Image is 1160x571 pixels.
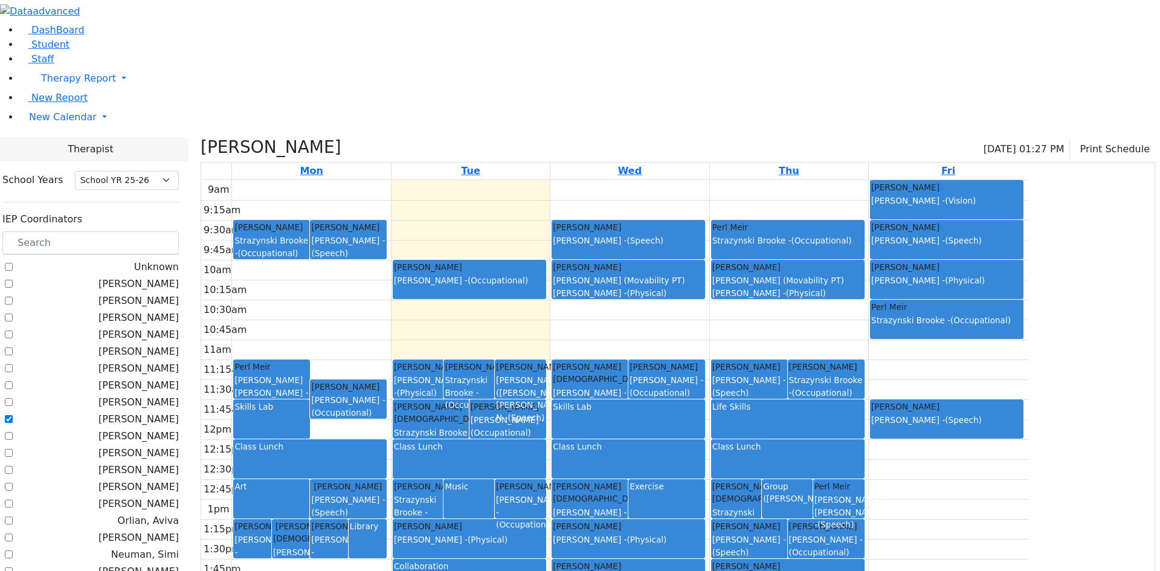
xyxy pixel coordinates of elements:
div: [PERSON_NAME] - [311,394,385,419]
div: [PERSON_NAME] - [871,274,1022,286]
span: (Occupational) [630,388,690,398]
span: (Occupational) [471,428,531,437]
span: New Calendar [29,111,97,123]
div: [PERSON_NAME] [394,361,443,373]
div: [PERSON_NAME] [DEMOGRAPHIC_DATA] [394,401,468,425]
div: [PERSON_NAME] [553,221,704,233]
div: Class Lunch [712,440,863,453]
a: September 11, 2025 [776,163,802,179]
div: [PERSON_NAME] [234,520,270,532]
span: (Speech) [311,248,348,258]
label: Orlian, Aviva [118,514,179,528]
div: 10:30am [201,303,250,317]
div: [PERSON_NAME] - [553,506,627,531]
label: [PERSON_NAME] [98,327,179,342]
div: Strazynski Brooke - [712,234,863,247]
span: (Occupational) [789,547,849,557]
div: [PERSON_NAME] [871,261,1022,273]
div: Perl Meir [871,301,1022,313]
span: (Occupational) [311,408,372,418]
label: [PERSON_NAME] [98,531,179,545]
span: (Speech) [817,520,854,529]
span: (Speech) [712,388,749,398]
span: (Speech) [508,413,545,422]
div: [PERSON_NAME] [DEMOGRAPHIC_DATA] [553,480,627,505]
span: (Physical) [468,535,507,544]
div: Skills Lab [553,401,704,413]
div: [PERSON_NAME] [311,221,385,233]
div: [PERSON_NAME] [871,181,1022,193]
div: Exercise [630,480,704,492]
div: 9:45am [201,243,243,257]
div: [PERSON_NAME] [DEMOGRAPHIC_DATA] [712,480,761,505]
div: [PERSON_NAME] [394,480,443,492]
span: (Physical) [786,288,826,298]
div: [PERSON_NAME] - [496,494,545,531]
div: [PERSON_NAME] [445,361,494,373]
div: [PERSON_NAME] [712,361,787,373]
div: 11:15am [201,363,250,377]
a: New Calendar [19,105,1160,129]
div: [PERSON_NAME] - [311,494,385,518]
div: Class Lunch [234,440,385,453]
span: Therapy Report [41,73,116,84]
span: (Occupational) [950,315,1011,325]
div: 1pm [205,502,232,517]
span: (Physical) [311,560,351,569]
a: Staff [19,53,54,65]
a: September 12, 2025 [939,163,958,179]
div: Strazynski Brooke - [789,374,863,399]
div: 9:15am [201,203,243,218]
div: [PERSON_NAME] - [871,414,1022,426]
div: 10:15am [201,283,250,297]
span: (Occupational) [496,520,556,529]
div: Skills Lab [234,401,309,413]
span: (Speech) [234,560,271,569]
div: [PERSON_NAME] [871,401,1022,413]
a: September 9, 2025 [459,163,482,179]
div: [PERSON_NAME] - [630,374,704,399]
div: [PERSON_NAME] [553,261,704,273]
div: [PERSON_NAME] - [871,195,1022,207]
div: Class Lunch [553,440,704,453]
h3: [PERSON_NAME] [201,137,341,158]
label: IEP Coordinators [2,212,82,227]
div: Class Lunch [394,440,545,453]
div: 1:30pm [201,542,243,556]
label: [PERSON_NAME] [98,463,179,477]
input: Search [2,231,179,254]
div: [PERSON_NAME] - [712,374,787,399]
div: [PERSON_NAME] [630,361,704,373]
span: (Occupational) [445,400,505,410]
div: [PERSON_NAME] - [394,274,545,286]
a: Student [19,39,69,50]
div: 9:30am [201,223,243,237]
div: Strazynski Brooke - [871,314,1022,326]
label: Neuman, Simi [111,547,179,562]
span: Student [31,39,69,50]
div: [PERSON_NAME] [DEMOGRAPHIC_DATA] [553,361,627,386]
span: (Occupational) [791,388,852,398]
div: [PERSON_NAME] - [311,534,347,570]
div: 10am [201,263,234,277]
div: [PERSON_NAME] [PERSON_NAME] - [234,374,309,411]
div: [PERSON_NAME] - [871,234,1022,247]
div: [PERSON_NAME] (Movability PT) [PERSON_NAME] - [712,274,863,299]
label: [PERSON_NAME] [98,412,179,427]
div: [PERSON_NAME] [712,520,787,532]
label: Unknown [134,260,179,274]
div: Art [234,480,309,492]
span: Therapist [68,142,113,156]
span: DashBoard [31,24,85,36]
div: 9am [205,182,232,197]
div: [PERSON_NAME] (Movability PT) [PERSON_NAME] - [553,274,704,299]
label: [PERSON_NAME] [98,429,179,444]
div: Life Skills [712,401,863,413]
div: [PERSON_NAME] [311,480,385,492]
div: 12:30pm [201,462,250,477]
div: Strazynski Brooke - [712,506,761,543]
span: (Physical) [627,288,666,298]
div: Perl Meir [234,361,309,373]
div: [PERSON_NAME] ([PERSON_NAME]) [PERSON_NAME] N - [496,374,545,424]
div: [PERSON_NAME] - [553,534,704,546]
